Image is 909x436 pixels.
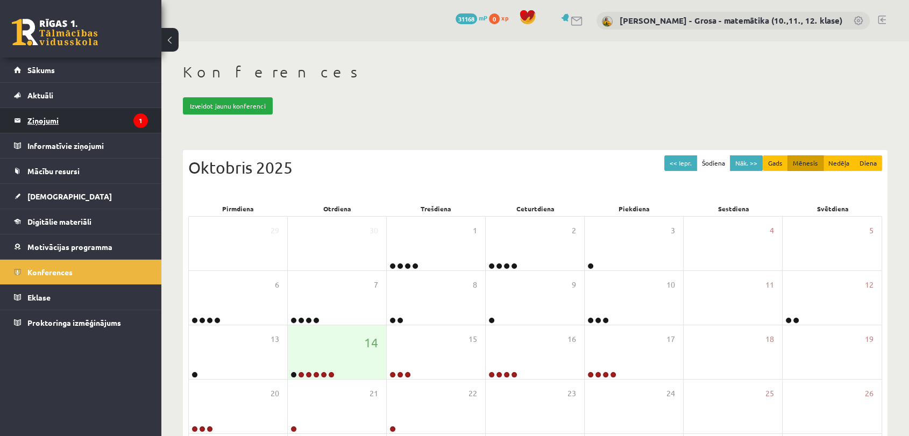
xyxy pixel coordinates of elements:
[489,13,500,24] span: 0
[865,333,874,345] span: 19
[671,225,675,237] span: 3
[12,19,98,46] a: Rīgas 1. Tālmācības vidusskola
[783,201,882,216] div: Svētdiena
[865,388,874,399] span: 26
[456,13,477,24] span: 31168
[501,13,508,22] span: xp
[823,155,855,171] button: Nedēļa
[854,155,882,171] button: Diena
[287,201,386,216] div: Otrdiena
[27,318,121,327] span: Proktoringa izmēģinājums
[14,209,148,234] a: Digitālie materiāli
[602,16,613,27] img: Laima Tukāne - Grosa - matemātika (10.,11., 12. klase)
[271,388,279,399] span: 20
[27,108,148,133] legend: Ziņojumi
[489,13,514,22] a: 0 xp
[787,155,823,171] button: Mēnesis
[14,234,148,259] a: Motivācijas programma
[14,83,148,108] a: Aktuāli
[27,191,112,201] span: [DEMOGRAPHIC_DATA]
[473,225,477,237] span: 1
[468,388,477,399] span: 22
[387,201,486,216] div: Trešdiena
[14,108,148,133] a: Ziņojumi1
[479,13,487,22] span: mP
[765,279,774,291] span: 11
[770,225,774,237] span: 4
[572,279,576,291] span: 9
[27,242,112,252] span: Motivācijas programma
[664,155,697,171] button: << Iepr.
[666,388,675,399] span: 24
[730,155,763,171] button: Nāk. >>
[271,225,279,237] span: 29
[275,279,279,291] span: 6
[473,279,477,291] span: 8
[697,155,730,171] button: Šodiena
[27,166,80,176] span: Mācību resursi
[27,267,73,277] span: Konferences
[14,133,148,158] a: Informatīvie ziņojumi
[585,201,684,216] div: Piekdiena
[133,113,148,128] i: 1
[14,58,148,82] a: Sākums
[27,65,55,75] span: Sākums
[271,333,279,345] span: 13
[684,201,783,216] div: Sestdiena
[456,13,487,22] a: 31168 mP
[486,201,585,216] div: Ceturtdiena
[14,184,148,209] a: [DEMOGRAPHIC_DATA]
[27,292,51,302] span: Eklase
[620,15,842,26] a: [PERSON_NAME] - Grosa - matemātika (10.,11., 12. klase)
[364,333,378,352] span: 14
[865,279,874,291] span: 12
[567,388,576,399] span: 23
[567,333,576,345] span: 16
[188,201,287,216] div: Pirmdiena
[370,225,378,237] span: 30
[183,97,273,115] a: Izveidot jaunu konferenci
[765,333,774,345] span: 18
[27,90,53,100] span: Aktuāli
[666,279,675,291] span: 10
[27,133,148,158] legend: Informatīvie ziņojumi
[370,388,378,399] span: 21
[14,159,148,183] a: Mācību resursi
[14,260,148,284] a: Konferences
[468,333,477,345] span: 15
[572,225,576,237] span: 2
[763,155,788,171] button: Gads
[14,310,148,335] a: Proktoringa izmēģinājums
[27,217,91,226] span: Digitālie materiāli
[374,279,378,291] span: 7
[183,63,887,81] h1: Konferences
[188,155,882,180] div: Oktobris 2025
[765,388,774,399] span: 25
[14,285,148,310] a: Eklase
[869,225,874,237] span: 5
[666,333,675,345] span: 17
